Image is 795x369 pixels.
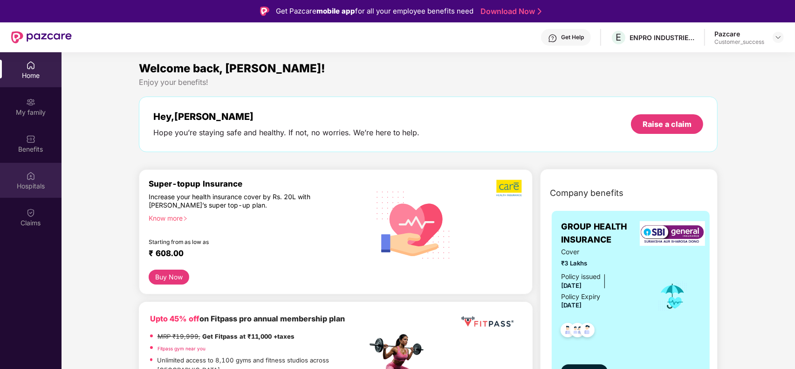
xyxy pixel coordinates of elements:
[630,33,695,42] div: ENPRO INDUSTRIES PVT LTD
[183,216,188,221] span: right
[149,270,189,285] button: Buy Now
[561,34,584,41] div: Get Help
[149,238,328,245] div: Starting from as low as
[550,187,624,200] span: Company benefits
[480,7,539,16] a: Download Now
[158,346,206,351] a: Fitpass gym near you
[150,314,345,323] b: on Fitpass pro annual membership plan
[26,208,35,217] img: svg+xml;base64,PHN2ZyBpZD0iQ2xhaW0iIHhtbG5zPSJodHRwOi8vd3d3LnczLm9yZy8yMDAwL3N2ZyIgd2lkdGg9IjIwIi...
[153,128,420,138] div: Hope you’re staying safe and healthy. If not, no worries. We’re here to help.
[149,214,362,221] div: Know more
[566,320,589,343] img: svg+xml;base64,PHN2ZyB4bWxucz0iaHR0cDovL3d3dy53My5vcmcvMjAwMC9zdmciIHdpZHRoPSI0OC45MTUiIGhlaWdodD...
[276,6,473,17] div: Get Pazcare for all your employee benefits need
[561,220,645,247] span: GROUP HEALTH INSURANCE
[26,171,35,181] img: svg+xml;base64,PHN2ZyBpZD0iSG9zcGl0YWxzIiB4bWxucz0iaHR0cDovL3d3dy53My5vcmcvMjAwMC9zdmciIHdpZHRoPS...
[643,119,692,129] div: Raise a claim
[714,38,764,46] div: Customer_success
[714,29,764,38] div: Pazcare
[149,249,358,260] div: ₹ 608.00
[369,179,458,270] img: svg+xml;base64,PHN2ZyB4bWxucz0iaHR0cDovL3d3dy53My5vcmcvMjAwMC9zdmciIHhtbG5zOnhsaW5rPSJodHRwOi8vd3...
[561,292,600,302] div: Policy Expiry
[561,301,582,309] span: [DATE]
[153,111,420,122] div: Hey, [PERSON_NAME]
[538,7,541,16] img: Stroke
[149,179,367,188] div: Super-topup Insurance
[658,281,688,312] img: icon
[11,31,72,43] img: New Pazcare Logo
[316,7,355,15] strong: mobile app
[556,320,579,343] img: svg+xml;base64,PHN2ZyB4bWxucz0iaHR0cDovL3d3dy53My5vcmcvMjAwMC9zdmciIHdpZHRoPSI0OC45NDMiIGhlaWdodD...
[202,333,295,340] strong: Get Fitpass at ₹11,000 +taxes
[576,320,599,343] img: svg+xml;base64,PHN2ZyB4bWxucz0iaHR0cDovL3d3dy53My5vcmcvMjAwMC9zdmciIHdpZHRoPSI0OC45NDMiIGhlaWdodD...
[158,333,200,340] del: MRP ₹19,999,
[149,193,327,210] div: Increase your health insurance cover by Rs. 20L with [PERSON_NAME]’s super top-up plan.
[459,313,515,330] img: fppp.png
[139,77,718,87] div: Enjoy your benefits!
[26,61,35,70] img: svg+xml;base64,PHN2ZyBpZD0iSG9tZSIgeG1sbnM9Imh0dHA6Ly93d3cudzMub3JnLzIwMDAvc3ZnIiB3aWR0aD0iMjAiIG...
[640,221,705,246] img: insurerLogo
[616,32,622,43] span: E
[548,34,557,43] img: svg+xml;base64,PHN2ZyBpZD0iSGVscC0zMngzMiIgeG1sbnM9Imh0dHA6Ly93d3cudzMub3JnLzIwMDAvc3ZnIiB3aWR0aD...
[139,62,325,75] span: Welcome back, [PERSON_NAME]!
[561,258,645,268] span: ₹3 Lakhs
[150,314,199,323] b: Upto 45% off
[561,282,582,289] span: [DATE]
[26,134,35,144] img: svg+xml;base64,PHN2ZyBpZD0iQmVuZWZpdHMiIHhtbG5zPSJodHRwOi8vd3d3LnczLm9yZy8yMDAwL3N2ZyIgd2lkdGg9Ij...
[561,247,645,257] span: Cover
[774,34,782,41] img: svg+xml;base64,PHN2ZyBpZD0iRHJvcGRvd24tMzJ4MzIiIHhtbG5zPSJodHRwOi8vd3d3LnczLm9yZy8yMDAwL3N2ZyIgd2...
[561,272,601,282] div: Policy issued
[26,97,35,107] img: svg+xml;base64,PHN2ZyB3aWR0aD0iMjAiIGhlaWdodD0iMjAiIHZpZXdCb3g9IjAgMCAyMCAyMCIgZmlsbD0ibm9uZSIgeG...
[496,179,523,197] img: b5dec4f62d2307b9de63beb79f102df3.png
[260,7,269,16] img: Logo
